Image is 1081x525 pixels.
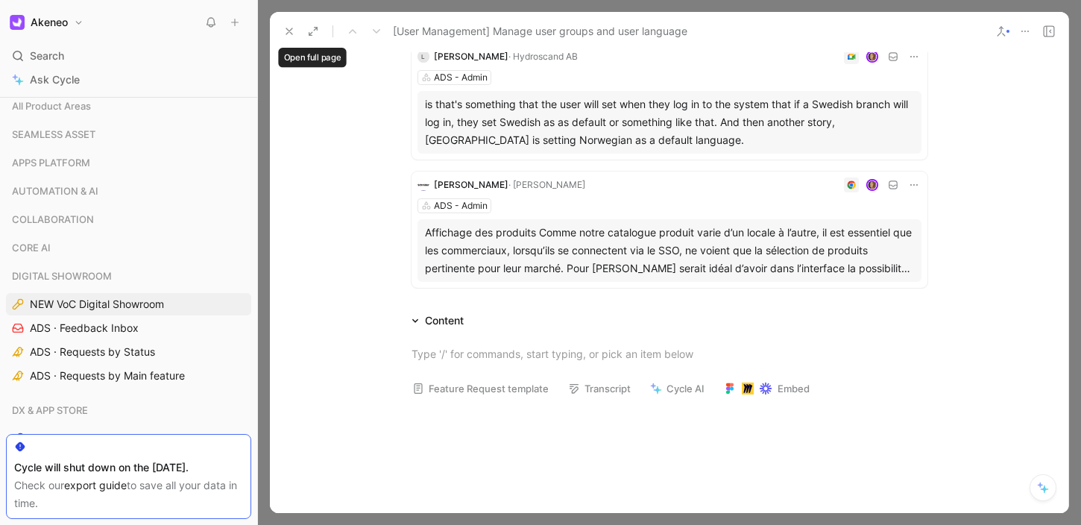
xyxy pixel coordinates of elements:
span: ADS · Feedback Inbox [30,321,139,336]
a: NEW VoC DX [6,427,251,450]
div: DIGITAL SHOWROOMNEW VoC Digital ShowroomADS · Feedback InboxADS · Requests by StatusADS · Request... [6,265,251,387]
span: Ask Cycle [30,71,80,89]
div: All Product Areas [6,95,251,117]
div: SEAMLESS ASSET [6,123,251,150]
div: CORE AI [6,236,251,263]
a: NEW VoC Digital Showroom [6,293,251,315]
div: SEAMLESS ASSET [6,123,251,145]
div: ADS - Admin [434,198,488,213]
span: CORE AI [12,240,51,255]
div: APPS PLATFORM [6,151,251,174]
span: [User Management] Manage user groups and user language [393,22,687,40]
a: export guide [64,479,127,491]
div: is that's something that the user will set when they log in to the system that if a Swedish branc... [425,95,914,149]
button: Cycle AI [643,378,711,399]
img: avatar [867,180,877,189]
span: APPS PLATFORM [12,155,90,170]
span: [PERSON_NAME] [434,179,508,190]
span: SEAMLESS ASSET [12,127,95,142]
button: Feature Request template [406,378,555,399]
a: ADS · Requests by Main feature [6,365,251,387]
span: ADS · Requests by Status [30,345,155,359]
div: Content [425,312,464,330]
button: Embed [717,378,816,399]
div: Open full page [278,48,346,67]
div: Content [406,312,470,330]
span: NEW VoC DX [30,431,93,446]
div: COLLABORATION [6,208,251,230]
span: DX & APP STORE [12,403,88,418]
div: APPS PLATFORM [6,151,251,178]
div: Affichage des produits Comme notre catalogue produit varie d’un locale à l’autre, il est essentie... [425,224,914,277]
span: [PERSON_NAME] [434,51,508,62]
img: avatar [867,51,877,61]
div: DX & APP STORE [6,399,251,421]
span: COLLABORATION [12,212,94,227]
div: AUTOMATION & AI [6,180,251,202]
div: Search [6,45,251,67]
div: ADS - Admin [434,70,488,85]
span: All Product Areas [12,98,91,113]
a: ADS · Feedback Inbox [6,317,251,339]
img: logo [417,179,429,191]
div: L [417,51,429,63]
a: Ask Cycle [6,69,251,91]
span: NEW VoC Digital Showroom [30,297,164,312]
div: Check our to save all your data in time. [14,477,243,512]
span: ADS · Requests by Main feature [30,368,185,383]
div: CORE AI [6,236,251,259]
button: AkeneoAkeneo [6,12,87,33]
a: ADS · Requests by Status [6,341,251,363]
div: DIGITAL SHOWROOM [6,265,251,287]
div: AUTOMATION & AI [6,180,251,207]
div: All Product Areas [6,95,251,122]
span: AUTOMATION & AI [12,183,98,198]
div: COLLABORATION [6,208,251,235]
button: Transcript [561,378,637,399]
img: Akeneo [10,15,25,30]
h1: Akeneo [31,16,68,29]
div: Cycle will shut down on the [DATE]. [14,459,243,477]
span: Search [30,47,64,65]
span: · Hydroscand AB [508,51,578,62]
span: DIGITAL SHOWROOM [12,268,112,283]
span: · [PERSON_NAME] [508,179,585,190]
